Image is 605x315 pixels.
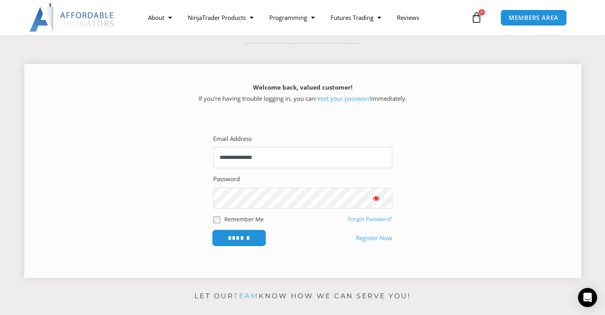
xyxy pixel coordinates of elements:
[24,290,581,303] p: Let our know how we can serve you!
[233,292,259,300] a: team
[261,8,323,27] a: Programming
[348,215,392,223] a: Forgot Password?
[323,8,389,27] a: Futures Trading
[140,8,469,27] nav: Menu
[459,6,494,29] a: 0
[140,8,180,27] a: About
[213,133,252,145] label: Email Address
[389,8,427,27] a: Reviews
[180,8,261,27] a: NinjaTrader Products
[315,94,371,102] a: reset your password
[479,9,485,16] span: 0
[38,82,567,104] p: If you’re having trouble logging in, you can immediately.
[578,288,597,307] div: Open Intercom Messenger
[224,215,264,223] label: Remember Me
[356,233,392,244] a: Register Now
[213,174,240,185] label: Password
[360,188,392,209] button: Show password
[500,10,567,26] a: MEMBERS AREA
[509,15,558,21] span: MEMBERS AREA
[29,3,115,32] img: LogoAI | Affordable Indicators – NinjaTrader
[253,83,352,91] strong: Welcome back, valued customer!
